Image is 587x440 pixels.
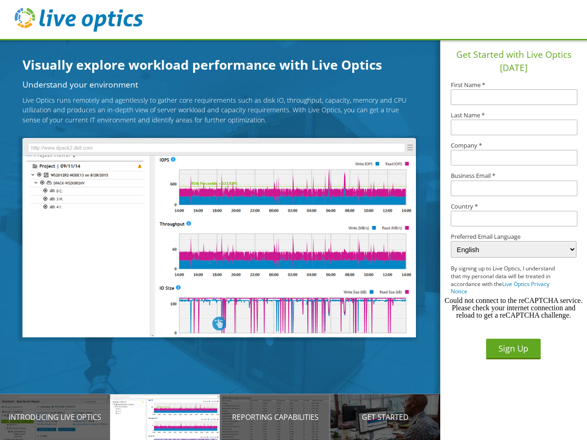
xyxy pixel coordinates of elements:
[444,48,583,75] h1: Get Started with Live Optics [DATE]
[22,138,415,337] img: Understand your environment
[486,339,541,359] button: Sign Up
[220,412,330,423] p: Reporting Capabilities
[451,280,549,296] a: Live Optics Privacy Notice
[451,234,576,240] label: Preferred Email Language
[444,297,583,319] div: Could not connect to the reCAPTCHA service. Please check your internet connection and reload to g...
[15,8,143,32] img: live_optics_svg.svg
[22,95,415,125] p: Live Optics runs remotely and agentlessly to gather core requirements such as disk IO, throughput...
[451,203,576,209] label: Country *
[451,112,576,118] label: Last Name *
[22,81,415,89] h2: Understand your environment
[451,173,576,179] label: Business Email *
[451,265,564,296] p: By signing up to Live Optics, I understand that my personal data will be treated in accordance wi...
[451,82,576,88] label: First Name *
[451,143,576,148] label: Company *
[22,55,426,74] h1: Visually explore workload performance with Live Optics
[330,412,440,423] p: Get Started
